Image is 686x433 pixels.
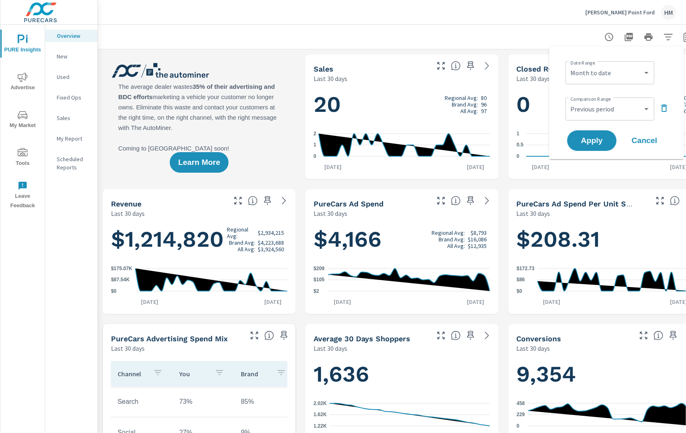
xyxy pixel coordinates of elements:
p: $8,793 [471,229,487,236]
td: Search [111,391,173,412]
div: Used [45,71,97,83]
text: 458 [517,401,525,406]
text: 2.02K [314,401,327,406]
text: $0 [517,288,522,294]
div: Overview [45,30,97,42]
p: All Avg: [238,246,255,252]
span: A rolling 30 day total of daily Shoppers on the dealership website, averaged over the selected da... [451,331,461,340]
span: Save this to your personalized report [667,329,680,342]
p: Overview [57,32,91,40]
p: [DATE] [462,163,490,171]
span: Cancel [628,137,661,144]
p: [DATE] [537,298,566,306]
p: Last 30 days [111,208,145,218]
span: Total sales revenue over the selected date range. [Source: This data is sourced from the dealer’s... [248,196,258,206]
h5: PureCars Advertising Spend Mix [111,334,228,343]
td: 73% [173,391,234,412]
span: PURE Insights [3,35,42,55]
button: Cancel [620,130,669,151]
p: Last 30 days [517,74,550,83]
h5: Conversions [517,334,561,343]
button: Make Fullscreen [654,194,667,207]
span: The number of dealer-specified goals completed by a visitor. [Source: This data is provided by th... [654,331,663,340]
p: Brand Avg: [229,239,255,246]
p: 80 [481,95,487,101]
span: Save this to your personalized report [261,194,274,207]
h1: 1,636 [314,360,490,388]
p: All Avg: [460,108,478,114]
h5: Revenue [111,199,141,208]
p: [DATE] [526,163,555,171]
p: 97 [481,108,487,114]
span: Advertise [3,72,42,93]
button: Learn More [170,152,228,173]
text: 1.62K [314,412,327,418]
span: Total cost of media for all PureCars channels for the selected dealership group over the selected... [451,196,461,206]
text: 0 [517,423,520,429]
p: Regional Avg: [432,229,465,236]
p: Last 30 days [517,343,550,353]
p: Last 30 days [314,74,347,83]
a: See more details in report [480,329,494,342]
p: $12,935 [468,243,487,249]
span: Average cost of advertising per each vehicle sold at the dealer over the selected date range. The... [670,196,680,206]
button: Make Fullscreen [231,194,245,207]
button: Make Fullscreen [434,329,448,342]
button: "Export Report to PDF" [621,29,637,45]
p: $4,223,688 [258,239,284,246]
p: Regional Avg: [445,95,478,101]
p: Last 30 days [314,343,347,353]
p: Brand Avg: [439,236,465,243]
text: $0 [111,288,117,294]
p: 96 [481,101,487,108]
a: See more details in report [480,194,494,207]
text: $86 [517,277,525,283]
p: [PERSON_NAME] Point Ford [585,9,655,16]
span: Learn More [178,159,220,166]
text: 229 [517,412,525,417]
span: Save this to your personalized report [464,194,477,207]
button: Make Fullscreen [434,194,448,207]
text: 0.5 [517,142,524,148]
span: Save this to your personalized report [464,329,477,342]
p: All Avg: [447,243,465,249]
p: [DATE] [319,163,348,171]
button: Make Fullscreen [248,329,261,342]
div: HM [661,5,676,20]
div: Scheduled Reports [45,153,97,174]
h5: Average 30 Days Shoppers [314,334,410,343]
p: Last 30 days [517,208,550,218]
div: Sales [45,112,97,124]
span: Tools [3,148,42,168]
h1: 20 [314,90,490,118]
span: Number of vehicles sold by the dealership over the selected date range. [Source: This data is sou... [451,61,461,71]
p: $2,934,215 [258,229,284,236]
text: $2 [314,288,319,294]
p: Sales [57,114,91,122]
p: Used [57,73,91,81]
p: [DATE] [259,298,287,306]
button: Make Fullscreen [637,329,650,342]
h5: Sales [314,65,333,73]
p: Last 30 days [111,343,145,353]
p: My Report [57,134,91,143]
a: See more details in report [277,194,291,207]
p: [DATE] [135,298,164,306]
text: 0 [517,153,520,159]
span: Leave Feedback [3,181,42,211]
h5: PureCars Ad Spend [314,199,383,208]
p: [DATE] [328,298,357,306]
td: 85% [234,391,296,412]
p: Brand [241,370,270,378]
p: You [179,370,208,378]
p: New [57,52,91,60]
span: This table looks at how you compare to the amount of budget you spend per channel as opposed to y... [264,331,274,340]
text: 1 [517,131,520,137]
h1: $1,214,820 [111,225,287,253]
span: Save this to your personalized report [277,329,291,342]
text: 0 [314,153,316,159]
h5: PureCars Ad Spend Per Unit Sold [517,199,638,208]
div: Fixed Ops [45,91,97,104]
text: $105 [314,277,325,283]
p: Channel [118,370,146,378]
